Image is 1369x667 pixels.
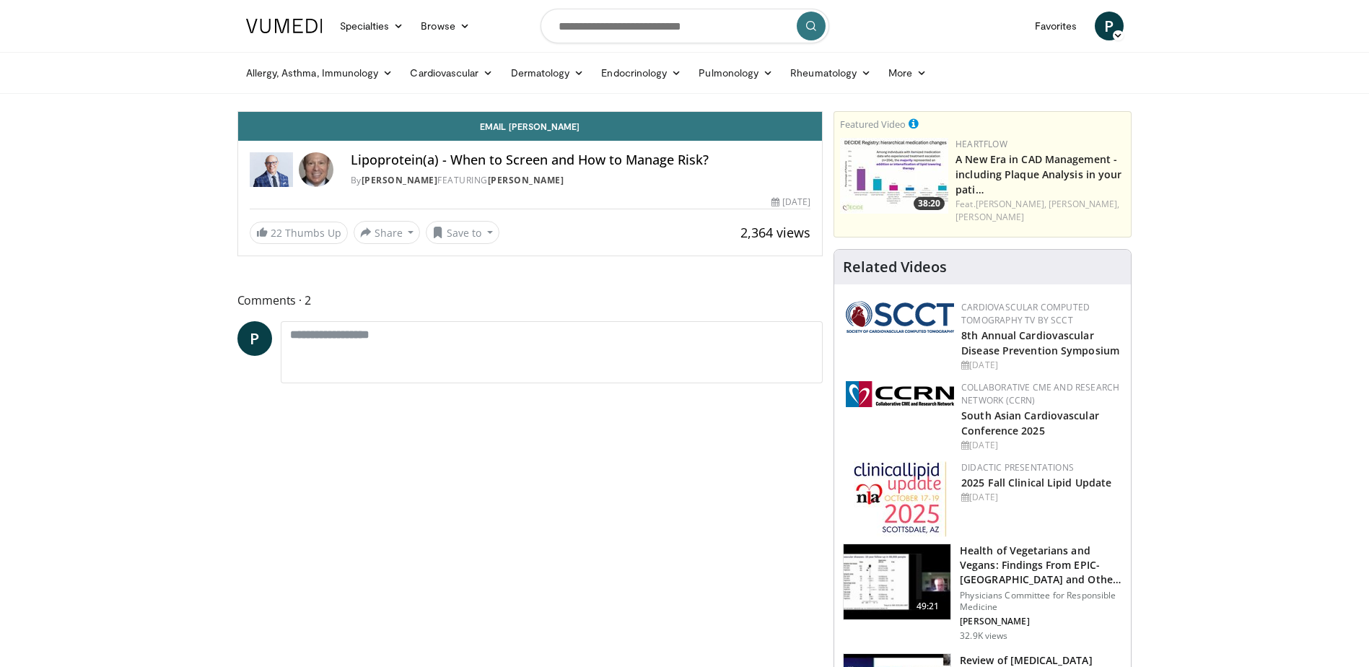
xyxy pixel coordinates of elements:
[976,198,1046,210] a: [PERSON_NAME],
[961,381,1119,406] a: Collaborative CME and Research Network (CCRN)
[299,152,333,187] img: Avatar
[840,138,948,214] a: 38:20
[1095,12,1124,40] a: P
[1049,198,1119,210] a: [PERSON_NAME],
[955,211,1024,223] a: [PERSON_NAME]
[843,544,1122,642] a: 49:21 Health of Vegetarians and Vegans: Findings From EPIC-[GEOGRAPHIC_DATA] and Othe… Physicians...
[854,461,947,537] img: d65bce67-f81a-47c5-b47d-7b8806b59ca8.jpg.150x105_q85_autocrop_double_scale_upscale_version-0.2.jpg
[961,359,1119,372] div: [DATE]
[412,12,478,40] a: Browse
[238,112,823,141] a: Email [PERSON_NAME]
[246,19,323,33] img: VuMedi Logo
[960,630,1007,642] p: 32.9K views
[237,321,272,356] a: P
[740,224,810,241] span: 2,364 views
[401,58,502,87] a: Cardiovascular
[354,221,421,244] button: Share
[362,174,438,186] a: [PERSON_NAME]
[840,118,906,131] small: Featured Video
[541,9,829,43] input: Search topics, interventions
[955,138,1007,150] a: Heartflow
[844,544,950,619] img: 606f2b51-b844-428b-aa21-8c0c72d5a896.150x105_q85_crop-smart_upscale.jpg
[961,301,1090,326] a: Cardiovascular Computed Tomography TV by SCCT
[250,152,293,187] img: Dr. Robert S. Rosenson
[955,198,1125,224] div: Feat.
[911,599,945,614] span: 49:21
[961,328,1119,357] a: 8th Annual Cardiovascular Disease Prevention Symposium
[592,58,690,87] a: Endocrinology
[351,174,811,187] div: By FEATURING
[961,461,1119,474] div: Didactic Presentations
[351,152,811,168] h4: Lipoprotein(a) - When to Screen and How to Manage Risk?
[771,196,810,209] div: [DATE]
[961,491,1119,504] div: [DATE]
[914,197,945,210] span: 38:20
[690,58,782,87] a: Pulmonology
[843,258,947,276] h4: Related Videos
[960,544,1122,587] h3: Health of Vegetarians and Vegans: Findings From EPIC-[GEOGRAPHIC_DATA] and Othe…
[250,222,348,244] a: 22 Thumbs Up
[846,381,954,407] img: a04ee3ba-8487-4636-b0fb-5e8d268f3737.png.150x105_q85_autocrop_double_scale_upscale_version-0.2.png
[840,138,948,214] img: 738d0e2d-290f-4d89-8861-908fb8b721dc.150x105_q85_crop-smart_upscale.jpg
[1026,12,1086,40] a: Favorites
[271,226,282,240] span: 22
[960,616,1122,627] p: [PERSON_NAME]
[237,58,402,87] a: Allergy, Asthma, Immunology
[961,476,1111,489] a: 2025 Fall Clinical Lipid Update
[488,174,564,186] a: [PERSON_NAME]
[502,58,593,87] a: Dermatology
[961,439,1119,452] div: [DATE]
[960,590,1122,613] p: Physicians Committee for Responsible Medicine
[955,152,1121,196] a: A New Era in CAD Management - including Plaque Analysis in your pati…
[961,409,1099,437] a: South Asian Cardiovascular Conference 2025
[331,12,413,40] a: Specialties
[426,221,499,244] button: Save to
[782,58,880,87] a: Rheumatology
[237,291,823,310] span: Comments 2
[880,58,935,87] a: More
[846,301,954,333] img: 51a70120-4f25-49cc-93a4-67582377e75f.png.150x105_q85_autocrop_double_scale_upscale_version-0.2.png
